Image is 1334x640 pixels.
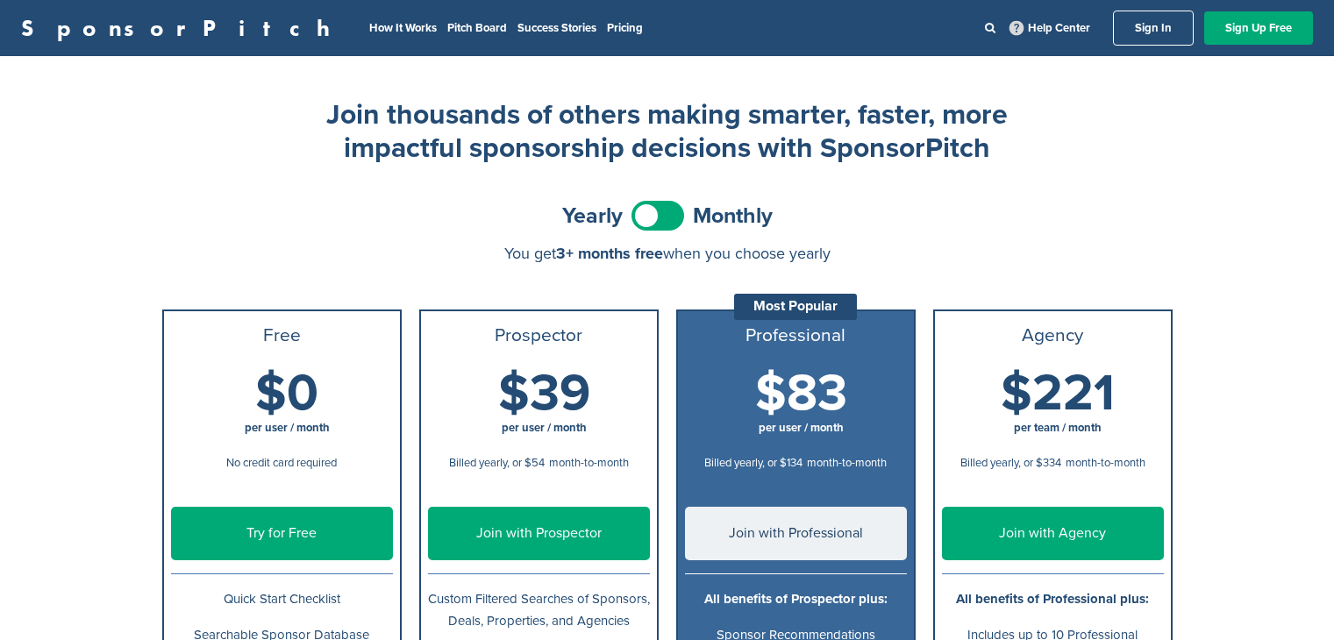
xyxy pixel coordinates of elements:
span: Billed yearly, or $134 [704,456,803,470]
a: Sign Up Free [1204,11,1313,45]
p: Quick Start Checklist [171,588,393,610]
a: Success Stories [517,21,596,35]
a: Join with Professional [685,507,907,560]
a: Sign In [1113,11,1194,46]
a: Pitch Board [447,21,507,35]
span: $39 [498,363,590,424]
p: Custom Filtered Searches of Sponsors, Deals, Properties, and Agencies [428,588,650,632]
b: All benefits of Professional plus: [956,591,1149,607]
a: Join with Prospector [428,507,650,560]
h3: Free [171,325,393,346]
div: Most Popular [734,294,857,320]
span: Billed yearly, or $334 [960,456,1061,470]
a: Pricing [607,21,643,35]
a: SponsorPitch [21,17,341,39]
a: Try for Free [171,507,393,560]
h2: Join thousands of others making smarter, faster, more impactful sponsorship decisions with Sponso... [317,98,1018,166]
a: How It Works [369,21,437,35]
span: $0 [255,363,318,424]
span: per user / month [502,421,587,435]
span: $221 [1001,363,1115,424]
span: Yearly [562,205,623,227]
a: Join with Agency [942,507,1164,560]
span: 3+ months free [556,244,663,263]
span: month-to-month [807,456,887,470]
h3: Agency [942,325,1164,346]
span: per user / month [759,421,844,435]
span: Billed yearly, or $54 [449,456,545,470]
h3: Professional [685,325,907,346]
span: month-to-month [1066,456,1145,470]
span: $83 [755,363,847,424]
span: month-to-month [549,456,629,470]
span: per team / month [1014,421,1102,435]
span: Monthly [693,205,773,227]
a: Help Center [1006,18,1094,39]
h3: Prospector [428,325,650,346]
div: You get when you choose yearly [162,245,1173,262]
span: per user / month [245,421,330,435]
span: No credit card required [226,456,337,470]
b: All benefits of Prospector plus: [704,591,888,607]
